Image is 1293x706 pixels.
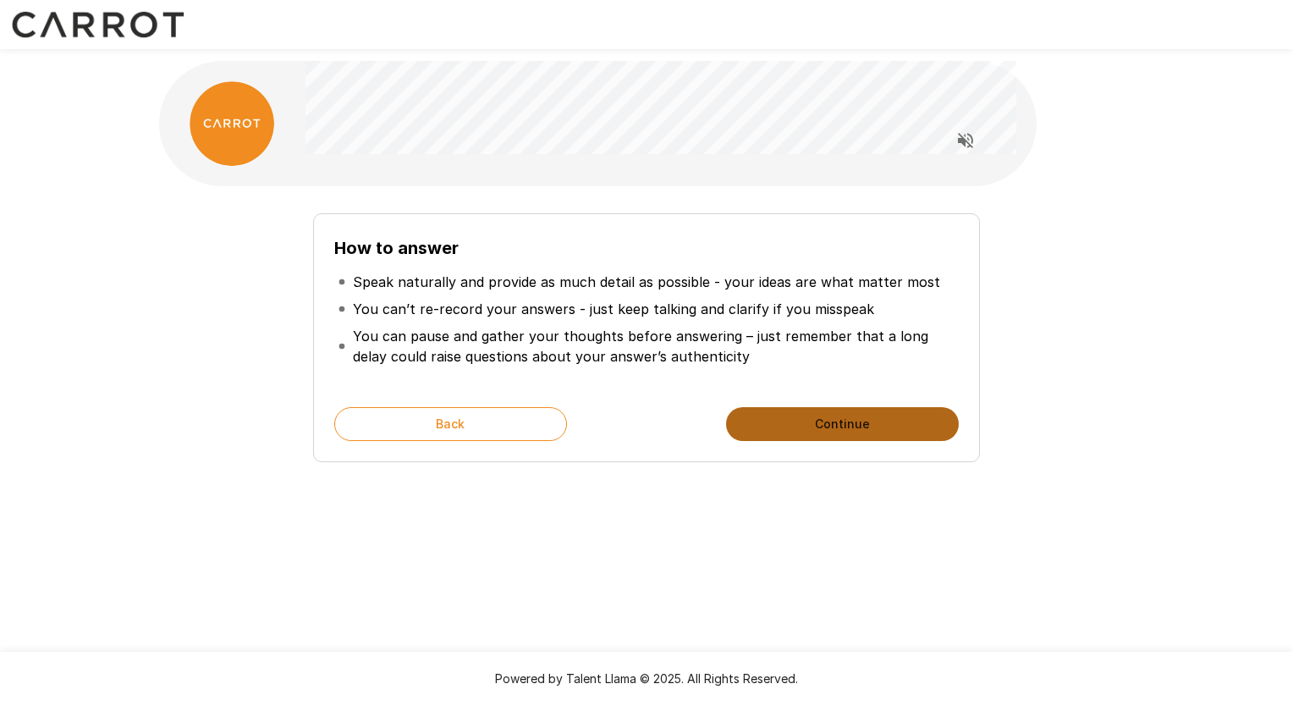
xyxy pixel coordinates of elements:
p: You can’t re-record your answers - just keep talking and clarify if you misspeak [353,299,874,319]
button: Continue [726,407,959,441]
button: Read questions aloud [949,124,982,157]
p: Powered by Talent Llama © 2025. All Rights Reserved. [20,670,1273,687]
p: Speak naturally and provide as much detail as possible - your ideas are what matter most [353,272,940,292]
img: carrot_logo.png [190,81,274,166]
p: You can pause and gather your thoughts before answering – just remember that a long delay could r... [353,326,955,367]
b: How to answer [334,238,459,258]
button: Back [334,407,567,441]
